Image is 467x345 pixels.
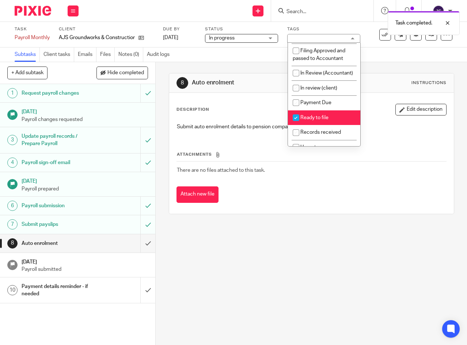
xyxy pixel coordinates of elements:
[100,48,115,62] a: Files
[107,70,144,76] span: Hide completed
[22,281,96,300] h1: Payment details reminder - if needed
[300,130,341,135] span: Records received
[7,285,18,295] div: 10
[163,35,178,40] span: [DATE]
[7,158,18,168] div: 4
[7,88,18,98] div: 1
[15,6,51,16] img: Pixie
[118,48,143,62] a: Notes (0)
[176,186,219,203] button: Attach new file
[22,266,148,273] p: Payroll submitted
[7,238,18,249] div: 8
[300,145,316,150] span: Urgent
[96,67,148,79] button: Hide completed
[22,200,96,211] h1: Payroll submission
[78,48,96,62] a: Emails
[163,26,196,32] label: Due by
[177,123,446,130] p: Submit auto enrolment details to pension company
[15,34,50,41] div: Payroll Monthly
[395,104,447,115] button: Edit description
[7,201,18,211] div: 6
[22,131,96,149] h1: Update payroll records / Prepare Payroll
[395,19,432,27] p: Task completed.
[7,135,18,145] div: 3
[22,176,148,185] h1: [DATE]
[300,71,353,76] span: In Review (Accountant)
[22,106,148,115] h1: [DATE]
[22,238,96,249] h1: Auto enrolment
[433,5,444,17] img: svg%3E
[7,67,48,79] button: + Add subtask
[22,116,148,123] p: Payroll changes requested
[22,257,148,266] h1: [DATE]
[176,107,209,113] p: Description
[15,26,50,32] label: Task
[7,219,18,230] div: 7
[205,26,278,32] label: Status
[22,157,96,168] h1: Payroll sign-off email
[411,80,447,86] div: Instructions
[22,219,96,230] h1: Submit payslips
[300,86,337,91] span: In review (client)
[22,185,148,193] p: Payroll prepared
[176,77,188,89] div: 8
[300,115,329,120] span: Ready to file
[43,48,74,62] a: Client tasks
[177,168,265,173] span: There are no files attached to this task.
[209,35,235,41] span: In progress
[300,100,331,105] span: Payment Due
[15,48,40,62] a: Subtasks
[59,26,154,32] label: Client
[192,79,327,87] h1: Auto enrolment
[59,34,135,41] p: AJS Groundworks & Construction Ltd
[293,48,345,61] span: Filing Approved and passed to Accountant
[177,152,212,156] span: Attachments
[22,88,96,99] h1: Request payroll changes
[147,48,173,62] a: Audit logs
